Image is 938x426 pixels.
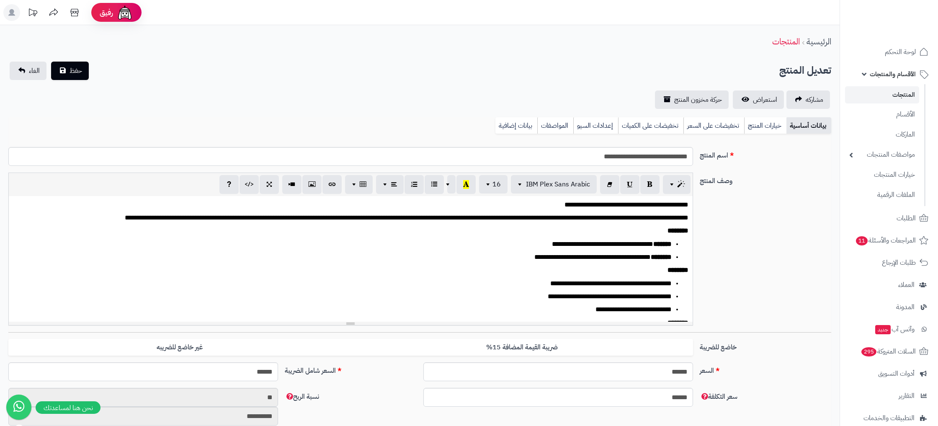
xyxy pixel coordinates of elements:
[845,386,933,406] a: التقارير
[696,173,835,186] label: وصف المنتج
[899,390,915,402] span: التقارير
[897,212,916,224] span: الطلبات
[700,392,737,402] span: سعر التكلفة
[655,90,729,109] a: حركة مخزون المنتج
[861,347,876,356] span: 295
[875,325,891,334] span: جديد
[696,147,835,160] label: اسم المنتج
[573,117,618,134] a: إعدادات السيو
[845,275,933,295] a: العملاء
[855,235,916,246] span: المراجعات والأسئلة
[845,186,919,204] a: الملفات الرقمية
[786,117,831,134] a: بيانات أساسية
[845,166,919,184] a: خيارات المنتجات
[526,179,590,189] span: IBM Plex Sans Arabic
[51,62,89,80] button: حفظ
[863,412,915,424] span: التطبيقات والخدمات
[22,4,43,23] a: تحديثات المنصة
[479,175,508,194] button: 16
[8,339,350,356] label: غير خاضع للضريبه
[856,236,868,245] span: 11
[786,90,830,109] a: مشاركه
[285,392,319,402] span: نسبة الربح
[845,341,933,361] a: السلات المتروكة295
[845,126,919,144] a: الماركات
[618,117,683,134] a: تخفيضات على الكميات
[806,95,823,105] span: مشاركه
[10,62,46,80] a: الغاء
[807,35,831,48] a: الرئيسية
[845,364,933,384] a: أدوات التسويق
[753,95,777,105] span: استعراض
[845,253,933,273] a: طلبات الإرجاع
[882,257,916,269] span: طلبات الإرجاع
[845,106,919,124] a: الأقسام
[845,86,919,103] a: المنتجات
[100,8,113,18] span: رفيق
[492,179,501,189] span: 16
[845,42,933,62] a: لوحة التحكم
[845,146,919,164] a: مواصفات المنتجات
[772,35,800,48] a: المنتجات
[744,117,786,134] a: خيارات المنتج
[733,90,784,109] a: استعراض
[696,339,835,352] label: خاضع للضريبة
[870,68,916,80] span: الأقسام والمنتجات
[874,323,915,335] span: وآتس آب
[70,66,82,76] span: حفظ
[495,117,537,134] a: بيانات إضافية
[878,368,915,380] span: أدوات التسويق
[845,297,933,317] a: المدونة
[674,95,722,105] span: حركة مخزون المنتج
[350,339,693,356] label: ضريبة القيمة المضافة 15%
[898,279,915,291] span: العملاء
[845,319,933,339] a: وآتس آبجديد
[696,362,835,376] label: السعر
[861,346,916,357] span: السلات المتروكة
[885,46,916,58] span: لوحة التحكم
[511,175,597,194] button: IBM Plex Sans Arabic
[896,301,915,313] span: المدونة
[29,66,40,76] span: الغاء
[845,230,933,250] a: المراجعات والأسئلة11
[683,117,744,134] a: تخفيضات على السعر
[537,117,573,134] a: المواصفات
[281,362,420,376] label: السعر شامل الضريبة
[116,4,133,21] img: ai-face.png
[845,208,933,228] a: الطلبات
[779,62,831,79] h2: تعديل المنتج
